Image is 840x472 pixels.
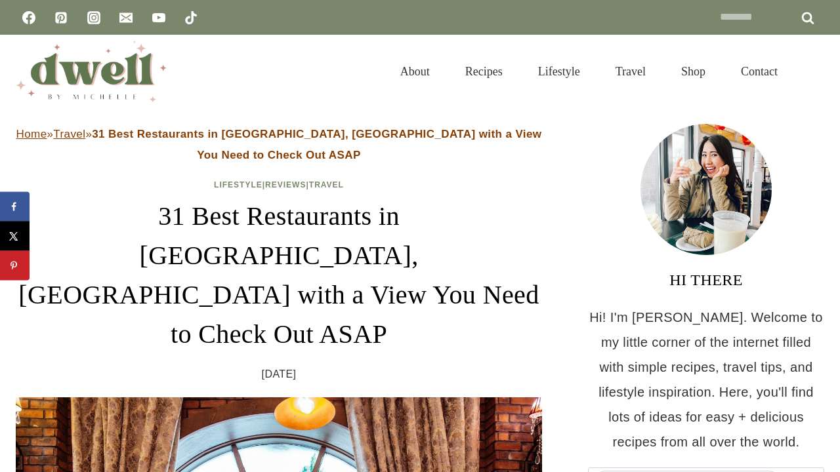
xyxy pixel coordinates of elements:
span: » » [16,128,542,161]
a: Contact [723,49,795,94]
a: Travel [53,128,85,140]
a: Travel [309,180,344,189]
a: TikTok [178,5,204,31]
img: DWELL by michelle [16,41,167,102]
a: Facebook [16,5,42,31]
a: Instagram [81,5,107,31]
a: About [383,49,448,94]
a: Pinterest [48,5,74,31]
a: Travel [598,49,663,94]
span: | | [214,180,344,189]
a: Lifestyle [214,180,262,189]
h1: 31 Best Restaurants in [GEOGRAPHIC_DATA], [GEOGRAPHIC_DATA] with a View You Need to Check Out ASAP [16,197,542,354]
p: Hi! I'm [PERSON_NAME]. Welcome to my little corner of the internet filled with simple recipes, tr... [588,305,824,454]
a: Email [113,5,139,31]
h3: HI THERE [588,268,824,292]
a: Recipes [448,49,520,94]
a: Home [16,128,47,140]
a: Lifestyle [520,49,598,94]
nav: Primary Navigation [383,49,795,94]
a: YouTube [146,5,172,31]
a: Reviews [265,180,306,189]
strong: 31 Best Restaurants in [GEOGRAPHIC_DATA], [GEOGRAPHIC_DATA] with a View You Need to Check Out ASAP [92,128,541,161]
time: [DATE] [262,364,297,384]
a: Shop [663,49,723,94]
button: View Search Form [802,60,824,83]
